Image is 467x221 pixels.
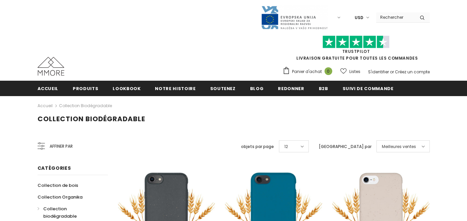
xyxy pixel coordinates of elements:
span: Panier d'achat [292,68,322,75]
span: Produits [73,85,98,92]
span: Affiner par [50,143,73,150]
a: B2B [319,81,328,96]
span: LIVRAISON GRATUITE POUR TOUTES LES COMMANDES [283,39,430,61]
span: soutenez [210,85,236,92]
a: Lookbook [113,81,140,96]
span: B2B [319,85,328,92]
a: soutenez [210,81,236,96]
img: Cas MMORE [38,57,64,76]
a: TrustPilot [342,49,370,54]
a: S'identifier [368,69,389,75]
img: Faites confiance aux étoiles pilotes [323,35,390,49]
input: Search Site [376,12,415,22]
span: Suivi de commande [343,85,394,92]
span: Notre histoire [155,85,195,92]
span: 12 [284,143,288,150]
a: Blog [250,81,264,96]
a: Collection Organika [38,191,82,203]
a: Javni Razpis [261,14,328,20]
span: 0 [325,67,332,75]
span: Redonner [278,85,304,92]
label: objets par page [241,143,274,150]
a: Redonner [278,81,304,96]
a: Suivi de commande [343,81,394,96]
span: Collection biodégradable [43,206,77,219]
span: or [390,69,394,75]
span: Lookbook [113,85,140,92]
a: Accueil [38,102,53,110]
span: Catégories [38,165,71,171]
span: Collection Organika [38,194,82,200]
a: Collection de bois [38,179,78,191]
a: Listes [340,66,360,77]
span: Accueil [38,85,59,92]
a: Créez un compte [395,69,430,75]
a: Produits [73,81,98,96]
a: Accueil [38,81,59,96]
a: Notre histoire [155,81,195,96]
a: Panier d'achat 0 [283,67,336,77]
label: [GEOGRAPHIC_DATA] par [319,143,371,150]
span: Listes [349,68,360,75]
span: Collection biodégradable [38,114,145,124]
img: Javni Razpis [261,5,328,30]
span: USD [355,14,363,21]
span: Meilleures ventes [382,143,416,150]
a: Collection biodégradable [59,103,112,108]
span: Collection de bois [38,182,78,189]
span: Blog [250,85,264,92]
